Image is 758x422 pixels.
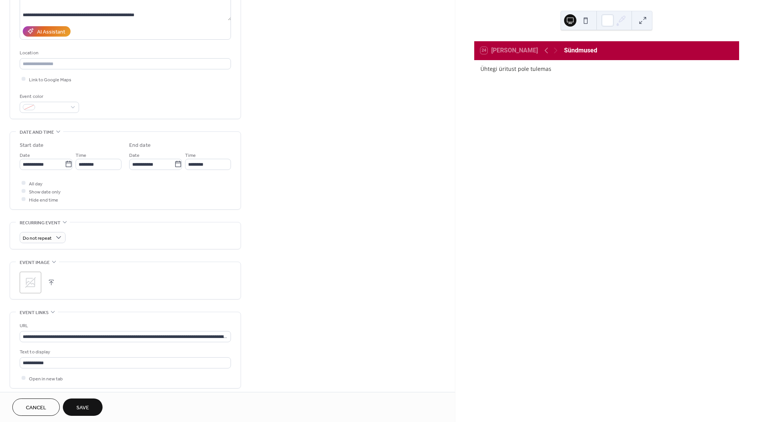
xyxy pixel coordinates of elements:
[129,151,140,159] span: Date
[29,76,71,84] span: Link to Google Maps
[29,196,58,204] span: Hide end time
[29,188,61,196] span: Show date only
[20,92,77,101] div: Event color
[76,404,89,412] span: Save
[20,309,49,317] span: Event links
[29,180,42,188] span: All day
[20,141,44,150] div: Start date
[63,398,103,416] button: Save
[76,151,86,159] span: Time
[12,398,60,416] button: Cancel
[20,219,61,227] span: Recurring event
[129,141,151,150] div: End date
[29,375,63,383] span: Open in new tab
[23,234,52,242] span: Do not repeat
[20,322,229,330] div: URL
[564,46,597,55] div: Sündmused
[20,49,229,57] div: Location
[26,404,46,412] span: Cancel
[20,259,50,267] span: Event image
[480,65,733,73] div: Ühtegi üritust pole tulemas
[23,26,71,37] button: AI Assistant
[37,28,65,36] div: AI Assistant
[20,348,229,356] div: Text to display
[20,151,30,159] span: Date
[185,151,196,159] span: Time
[20,272,41,293] div: ;
[20,128,54,136] span: Date and time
